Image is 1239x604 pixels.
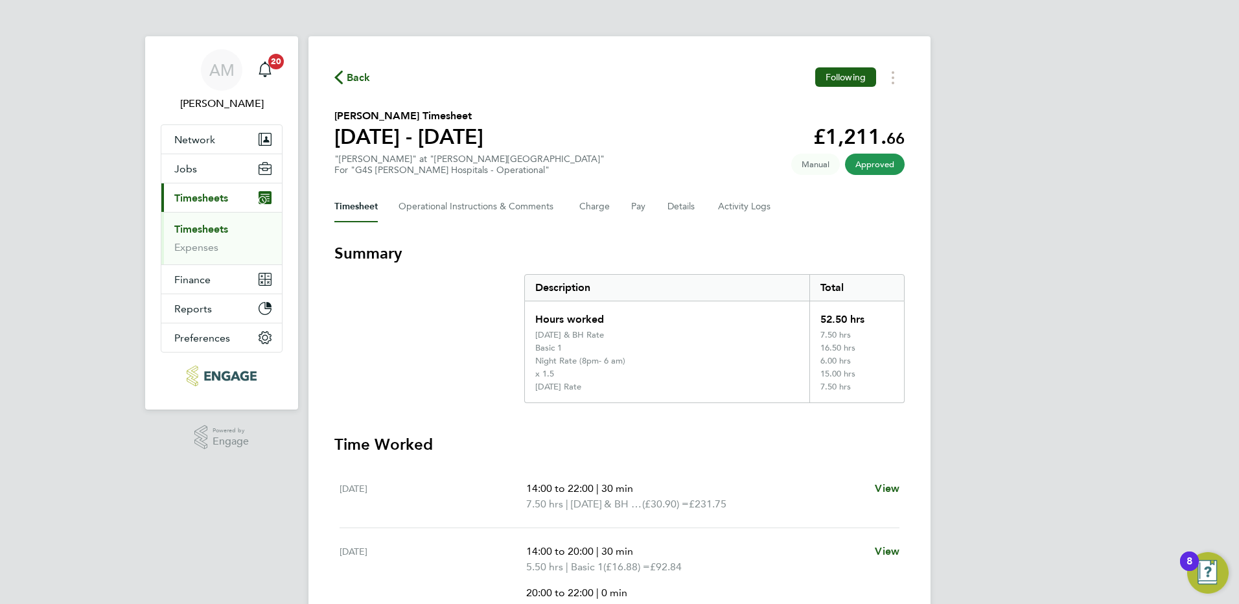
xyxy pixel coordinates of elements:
[535,356,625,366] div: Night Rate (8pm- 6 am)
[526,545,594,557] span: 14:00 to 20:00
[791,154,840,175] span: This timesheet was manually created.
[813,124,905,149] app-decimal: £1,211.
[535,330,604,340] div: [DATE] & BH Rate
[187,366,256,386] img: rec-solutions-logo-retina.png
[579,191,610,222] button: Charge
[1187,561,1192,578] div: 8
[571,496,642,512] span: [DATE] & BH Rate
[161,212,282,264] div: Timesheets
[161,366,283,386] a: Go to home page
[161,125,282,154] button: Network
[875,481,899,496] a: View
[161,294,282,323] button: Reports
[174,273,211,286] span: Finance
[571,559,603,575] span: Basic 1
[334,69,371,86] button: Back
[631,191,647,222] button: Pay
[340,481,526,512] div: [DATE]
[809,382,904,402] div: 7.50 hrs
[526,561,563,573] span: 5.50 hrs
[826,71,866,83] span: Following
[566,498,568,510] span: |
[875,482,899,494] span: View
[596,587,599,599] span: |
[526,498,563,510] span: 7.50 hrs
[174,332,230,344] span: Preferences
[886,129,905,148] span: 66
[809,301,904,330] div: 52.50 hrs
[174,303,212,315] span: Reports
[145,36,298,410] nav: Main navigation
[268,54,284,69] span: 20
[650,561,682,573] span: £92.84
[596,482,599,494] span: |
[174,223,228,235] a: Timesheets
[601,545,633,557] span: 30 min
[809,275,904,301] div: Total
[347,70,371,86] span: Back
[881,67,905,87] button: Timesheets Menu
[161,265,282,294] button: Finance
[174,192,228,204] span: Timesheets
[334,191,378,222] button: Timesheet
[161,49,283,111] a: AM[PERSON_NAME]
[161,183,282,212] button: Timesheets
[875,545,899,557] span: View
[601,482,633,494] span: 30 min
[809,343,904,356] div: 16.50 hrs
[535,382,581,392] div: [DATE] Rate
[809,330,904,343] div: 7.50 hrs
[174,134,215,146] span: Network
[875,544,899,559] a: View
[174,163,197,175] span: Jobs
[334,243,905,264] h3: Summary
[334,434,905,455] h3: Time Worked
[667,191,697,222] button: Details
[174,241,218,253] a: Expenses
[815,67,876,87] button: Following
[399,191,559,222] button: Operational Instructions & Comments
[601,587,627,599] span: 0 min
[642,498,689,510] span: (£30.90) =
[524,274,905,403] div: Summary
[689,498,726,510] span: £231.75
[525,275,809,301] div: Description
[334,154,605,176] div: "[PERSON_NAME]" at "[PERSON_NAME][GEOGRAPHIC_DATA]"
[809,356,904,369] div: 6.00 hrs
[535,369,554,379] div: x 1.5
[209,62,235,78] span: AM
[809,369,904,382] div: 15.00 hrs
[213,436,249,447] span: Engage
[252,49,278,91] a: 20
[718,191,772,222] button: Activity Logs
[596,545,599,557] span: |
[334,165,605,176] div: For "G4S [PERSON_NAME] Hospitals - Operational"
[566,561,568,573] span: |
[213,425,249,436] span: Powered by
[525,301,809,330] div: Hours worked
[194,425,249,450] a: Powered byEngage
[603,561,650,573] span: (£16.88) =
[845,154,905,175] span: This timesheet has been approved.
[161,323,282,352] button: Preferences
[1187,552,1229,594] button: Open Resource Center, 8 new notifications
[535,343,562,353] div: Basic 1
[526,587,594,599] span: 20:00 to 22:00
[161,154,282,183] button: Jobs
[161,96,283,111] span: Allyx Miller
[334,124,483,150] h1: [DATE] - [DATE]
[526,482,594,494] span: 14:00 to 22:00
[334,108,483,124] h2: [PERSON_NAME] Timesheet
